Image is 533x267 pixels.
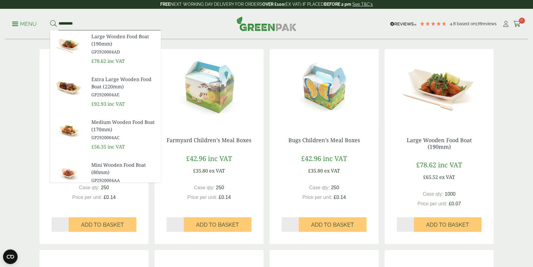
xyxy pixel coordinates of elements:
span: inc VAT [107,143,125,150]
img: GP2920004AE [50,73,87,102]
span: Add to Basket [311,221,354,228]
span: £92.93 [91,101,106,107]
span: £78.62 [416,160,436,169]
span: GP2920004AC [91,134,156,141]
span: ex VAT [439,174,455,180]
span: £56.35 [91,143,106,150]
a: Medium Wooden Food Boat (170mm) GP2920004AC [91,118,156,141]
a: Large Wooden Food Boat (190mm) [407,136,472,150]
span: Add to Basket [196,221,239,228]
img: GP2920004AC [50,116,87,145]
span: Price per unit: [72,195,102,200]
span: Price per unit: [187,195,217,200]
span: Mini Wooden Food Boat (80mm) [91,161,156,176]
i: My Account [502,21,510,27]
a: 0 [513,19,521,29]
a: Bugs Children’s Meal Boxes [288,136,360,144]
span: Medium Wooden Food Boat (170mm) [91,118,156,133]
img: GP2920004AD [50,30,87,60]
i: Cart [513,21,521,27]
span: Add to Basket [426,221,469,228]
span: 0 [519,18,525,24]
span: Extra Large Wooden Food Boat (220mm) [91,76,156,90]
a: Menu [12,20,37,26]
p: Menu [12,20,37,28]
span: Case qty: [423,191,443,197]
span: ex VAT [209,167,225,174]
div: 4.78 Stars [419,21,447,26]
span: £42.96 [301,154,321,163]
img: REVIEWS.io [390,22,416,26]
button: Add to Basket [299,217,366,232]
span: inc VAT [438,160,462,169]
img: Bug Childrens Meal Box [270,49,379,125]
strong: FREE [160,2,170,7]
span: Large Wooden Food Boat (190mm) [91,33,156,47]
img: GP2920004AA [50,159,87,188]
a: Large Wooden Food Boat (190mm) GP2920004AD [91,33,156,55]
img: Farmyard Childrens Meal Box [154,49,263,125]
span: 178 [475,21,482,26]
span: 250 [101,185,109,190]
span: GP2920004AA [91,177,156,183]
strong: OVER £100 [262,2,284,7]
span: £0.14 [219,195,231,200]
span: 1000 [445,191,456,197]
span: £35.80 [308,167,323,174]
span: inc VAT [107,58,125,64]
span: 4.8 [450,21,457,26]
span: £35.80 [193,167,208,174]
span: £78.62 [91,58,106,64]
span: £0.07 [449,201,461,206]
span: Price per unit: [417,201,447,206]
span: reviews [482,21,497,26]
span: GP2920004AE [91,91,156,98]
span: Case qty: [79,185,100,190]
button: Add to Basket [184,217,251,232]
span: inc VAT [208,154,232,163]
span: £0.14 [104,195,116,200]
span: ex VAT [324,167,340,174]
span: inc VAT [323,154,347,163]
span: inc VAT [107,101,125,107]
strong: BEFORE 2 pm [324,2,351,7]
button: Open CMP widget [3,249,18,264]
span: GP2920004AD [91,49,156,55]
span: 250 [331,185,339,190]
img: GreenPak Supplies [236,16,297,31]
span: Case qty: [309,185,330,190]
span: 250 [216,185,224,190]
span: Case qty: [194,185,215,190]
a: Mini Wooden Food Boat (80mm) GP2920004AA [91,161,156,183]
button: Add to Basket [414,217,481,232]
span: Add to Basket [81,221,124,228]
a: Extra Large Wooden Food Boat (220mm) GP2920004AE [91,76,156,98]
img: Large Wooden Boat 190mm with food contents 2920004AD [385,49,494,125]
span: Based on [457,21,475,26]
img: Jungle Childrens Meal Box v2 [39,49,148,125]
span: £42.96 [186,154,206,163]
span: £0.14 [334,195,346,200]
span: £65.52 [423,174,438,180]
span: Price per unit: [302,195,332,200]
a: Farmyard Children’s Meal Boxes [167,136,251,144]
a: See T&C's [352,2,373,7]
button: Add to Basket [69,217,136,232]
